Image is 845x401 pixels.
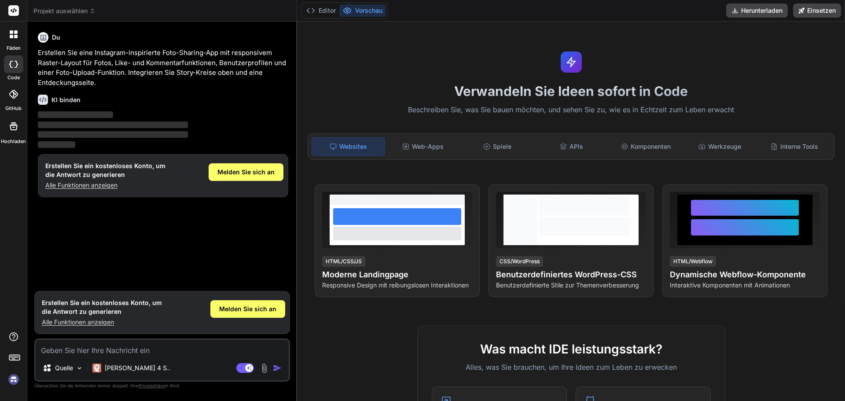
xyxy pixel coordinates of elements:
[408,105,734,114] font: Beschreiben Sie, was Sie bauen möchten, und sehen Sie zu, wie es in Echtzeit zum Leben erwacht
[139,383,165,388] font: Privatsphäre
[45,181,118,189] font: Alle Funktionen anzeigen
[38,48,286,87] font: Erstellen Sie eine Instagram-inspirierte Foto-Sharing-App mit responsivem Raster-Layout für Fotos...
[45,162,165,169] font: Erstellen Sie ein kostenloses Konto, um
[500,258,540,265] font: CSS/WordPress
[273,364,282,372] img: Symbol
[76,364,83,372] img: Modelle auswählen
[219,305,276,313] font: Melden Sie sich an
[51,96,81,103] font: KI binden
[217,168,275,176] font: Melden Sie sich an
[5,105,22,111] font: GitHub
[42,308,121,315] font: die Antwort zu generieren
[42,299,162,306] font: Erstellen Sie ein kostenloses Konto, um
[105,364,170,372] font: [PERSON_NAME] 4 S..
[92,364,101,372] img: Claude 4 Sonett
[793,4,841,18] button: Einsetzen
[670,281,790,289] font: Interaktive Komponenten mit Animationen
[496,281,639,289] font: Benutzerdefinierte Stile zur Themenverbesserung
[355,7,382,14] font: Vorschau
[339,143,367,150] font: Websites
[303,4,339,17] button: Editor
[326,258,362,265] font: HTML/CSS/JS
[569,143,583,150] font: APIs
[7,45,21,51] font: Fäden
[7,74,20,81] font: Code
[165,383,179,388] font: in Bind
[780,143,818,150] font: Interne Tools
[412,143,444,150] font: Web-Apps
[322,270,408,279] font: Moderne Landingpage
[42,318,114,326] font: Alle Funktionen anzeigen
[52,33,60,41] font: Du
[741,7,783,14] font: Herunterladen
[496,270,637,279] font: Benutzerdefiniertes WordPress-CSS
[322,281,469,289] font: Responsive Design mit reibungslosen Interaktionen
[673,258,713,265] font: HTML/Webflow
[319,7,336,14] font: Editor
[726,4,788,18] button: Herunterladen
[670,270,806,279] font: Dynamische Webflow-Komponente
[631,143,671,150] font: Komponenten
[807,7,836,14] font: Einsetzen
[55,364,73,372] font: Quelle
[34,383,139,388] font: Überprüfen Sie die Antworten immer doppelt. Ihre
[466,363,677,372] font: Alles, was Sie brauchen, um Ihre Ideen zum Leben zu erwecken
[480,342,662,357] font: Was macht IDE leistungsstark?
[493,143,511,150] font: Spiele
[339,4,386,17] button: Vorschau
[6,372,21,387] img: anmelden
[259,363,269,373] img: Anhang
[45,171,125,178] font: die Antwort zu generieren
[708,143,741,150] font: Werkzeuge
[454,83,688,99] font: Verwandeln Sie Ideen sofort in Code
[1,138,26,144] font: Hochladen
[33,7,88,15] font: Projekt auswählen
